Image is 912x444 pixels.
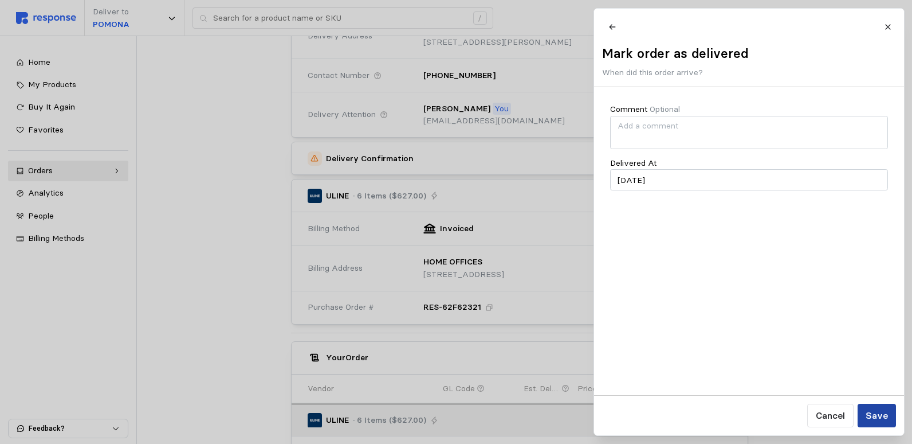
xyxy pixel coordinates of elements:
button: Save [857,404,895,427]
p: Cancel [815,408,844,423]
button: Cancel [807,404,853,427]
span: Optional [650,104,680,114]
h2: Mark order as delivered [602,45,748,63]
p: Delivered At [610,157,657,170]
p: Save [865,408,887,423]
p: When did this order arrive? [602,67,748,79]
p: Comment [610,103,680,116]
